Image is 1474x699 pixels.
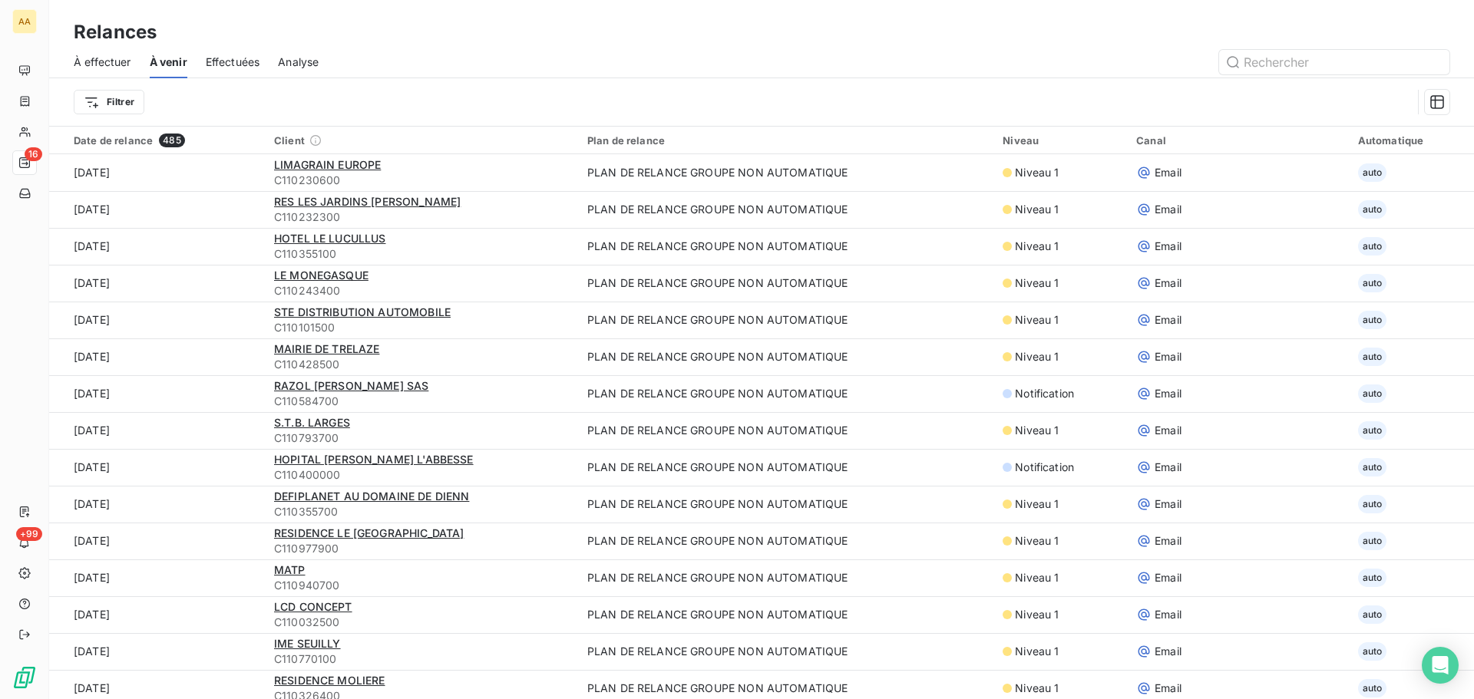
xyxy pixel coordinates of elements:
td: PLAN DE RELANCE GROUPE NON AUTOMATIQUE [578,191,993,228]
td: PLAN DE RELANCE GROUPE NON AUTOMATIQUE [578,596,993,633]
td: PLAN DE RELANCE GROUPE NON AUTOMATIQUE [578,486,993,523]
span: C110230600 [274,173,569,188]
span: C110584700 [274,394,569,409]
span: Email [1155,460,1182,475]
span: À effectuer [74,54,131,70]
span: S.T.B. LARGES [274,416,350,429]
span: Email [1155,496,1182,512]
td: PLAN DE RELANCE GROUPE NON AUTOMATIQUE [578,412,993,449]
td: [DATE] [49,228,265,265]
span: auto [1358,348,1387,366]
span: Email [1155,533,1182,549]
td: PLAN DE RELANCE GROUPE NON AUTOMATIQUE [578,523,993,559]
span: C110232300 [274,209,569,225]
div: Canal [1136,134,1340,147]
span: C110940700 [274,578,569,593]
td: [DATE] [49,596,265,633]
span: Email [1155,570,1182,585]
span: Niveau 1 [1015,165,1059,180]
h3: Relances [74,18,157,46]
span: auto [1358,679,1387,697]
span: MATP [274,563,306,576]
img: Logo LeanPay [12,665,37,690]
span: auto [1358,532,1387,550]
span: auto [1358,311,1387,329]
div: Automatique [1358,134,1465,147]
div: Date de relance [74,134,256,147]
span: C110032500 [274,615,569,630]
span: auto [1358,605,1387,624]
span: Niveau 1 [1015,312,1059,328]
span: MAIRIE DE TRELAZE [274,342,380,355]
span: auto [1358,237,1387,256]
span: Niveau 1 [1015,570,1059,585]
td: PLAN DE RELANCE GROUPE NON AUTOMATIQUE [578,228,993,265]
td: PLAN DE RELANCE GROUPE NON AUTOMATIQUE [578,375,993,412]
td: [DATE] [49,559,265,596]
span: C110400000 [274,467,569,483]
span: Niveau 1 [1015,681,1059,696]
span: Email [1155,607,1182,622]
span: C110770100 [274,651,569,667]
span: Email [1155,423,1182,438]
span: 16 [25,147,42,161]
span: auto [1358,163,1387,182]
span: LIMAGRAIN EUROPE [274,158,381,171]
td: [DATE] [49,486,265,523]
span: HOTEL LE LUCULLUS [274,232,386,245]
td: [DATE] [49,633,265,670]
span: Analyse [278,54,319,70]
span: Email [1155,165,1182,180]
td: PLAN DE RELANCE GROUPE NON AUTOMATIQUE [578,633,993,670]
span: Niveau 1 [1015,202,1059,217]
span: Email [1155,386,1182,401]
div: Open Intercom Messenger [1422,647,1459,684]
span: auto [1358,384,1387,403]
td: [DATE] [49,191,265,228]
span: auto [1358,495,1387,513]
span: Effectuées [206,54,260,70]
span: RESIDENCE MOLIERE [274,674,385,687]
span: C110355100 [274,246,569,262]
span: C110793700 [274,430,569,446]
div: Niveau [1003,134,1118,147]
span: Email [1155,275,1182,291]
span: Niveau 1 [1015,607,1059,622]
span: C110428500 [274,357,569,372]
span: LCD CONCEPT [274,600,352,613]
span: +99 [16,527,42,541]
span: Niveau 1 [1015,239,1059,254]
td: PLAN DE RELANCE GROUPE NON AUTOMATIQUE [578,154,993,191]
span: RESIDENCE LE [GEOGRAPHIC_DATA] [274,526,464,539]
span: auto [1358,274,1387,292]
span: auto [1358,642,1387,661]
td: [DATE] [49,338,265,375]
input: Rechercher [1219,50,1449,74]
span: auto [1358,569,1387,587]
div: Plan de relance [587,134,984,147]
td: [DATE] [49,375,265,412]
span: Email [1155,681,1182,696]
td: PLAN DE RELANCE GROUPE NON AUTOMATIQUE [578,302,993,338]
td: [DATE] [49,302,265,338]
span: auto [1358,421,1387,440]
span: Notification [1015,386,1074,401]
td: [DATE] [49,154,265,191]
td: PLAN DE RELANCE GROUPE NON AUTOMATIQUE [578,559,993,596]
td: [DATE] [49,523,265,559]
span: IME SEUILLY [274,637,341,650]
span: LE MONEGASQUE [274,269,368,282]
td: PLAN DE RELANCE GROUPE NON AUTOMATIQUE [578,338,993,375]
span: Niveau 1 [1015,644,1059,659]
span: Niveau 1 [1015,349,1059,364]
span: Niveau 1 [1015,533,1059,549]
span: À venir [150,54,187,70]
span: C110355700 [274,504,569,519]
td: PLAN DE RELANCE GROUPE NON AUTOMATIQUE [578,265,993,302]
span: Niveau 1 [1015,275,1059,291]
span: DEFIPLANET AU DOMAINE DE DIENN [274,490,470,503]
span: STE DISTRIBUTION AUTOMOBILE [274,305,451,318]
td: [DATE] [49,412,265,449]
span: Niveau 1 [1015,423,1059,438]
span: HOPITAL [PERSON_NAME] L'ABBESSE [274,453,474,466]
